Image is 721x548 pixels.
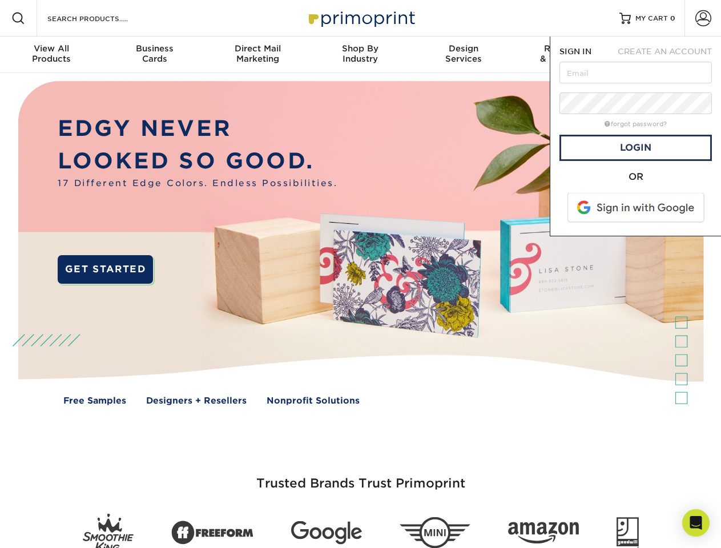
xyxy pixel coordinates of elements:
a: Designers + Resellers [146,394,247,408]
span: 17 Different Edge Colors. Endless Possibilities. [58,177,337,190]
span: MY CART [635,14,668,23]
p: LOOKED SO GOOD. [58,145,337,178]
div: Services [412,43,515,64]
h3: Trusted Brands Trust Primoprint [27,449,695,505]
span: 0 [670,14,675,22]
a: GET STARTED [58,255,153,284]
span: Shop By [309,43,412,54]
span: Resources [515,43,618,54]
a: forgot password? [605,120,667,128]
img: Goodwill [617,517,639,548]
a: Login [559,135,712,161]
div: & Templates [515,43,618,64]
input: SEARCH PRODUCTS..... [46,11,158,25]
img: Amazon [508,522,579,544]
span: CREATE AN ACCOUNT [618,47,712,56]
a: DesignServices [412,37,515,73]
div: Marketing [206,43,309,64]
img: Primoprint [304,6,418,30]
p: EDGY NEVER [58,112,337,145]
div: Cards [103,43,206,64]
div: Industry [309,43,412,64]
input: Email [559,62,712,83]
div: OR [559,170,712,184]
span: Design [412,43,515,54]
span: SIGN IN [559,47,591,56]
a: Direct MailMarketing [206,37,309,73]
iframe: Google Customer Reviews [3,513,97,544]
a: BusinessCards [103,37,206,73]
a: Resources& Templates [515,37,618,73]
div: Open Intercom Messenger [682,509,710,537]
a: Shop ByIndustry [309,37,412,73]
span: Business [103,43,206,54]
a: Nonprofit Solutions [267,394,360,408]
span: Direct Mail [206,43,309,54]
a: Free Samples [63,394,126,408]
img: Google [291,521,362,545]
